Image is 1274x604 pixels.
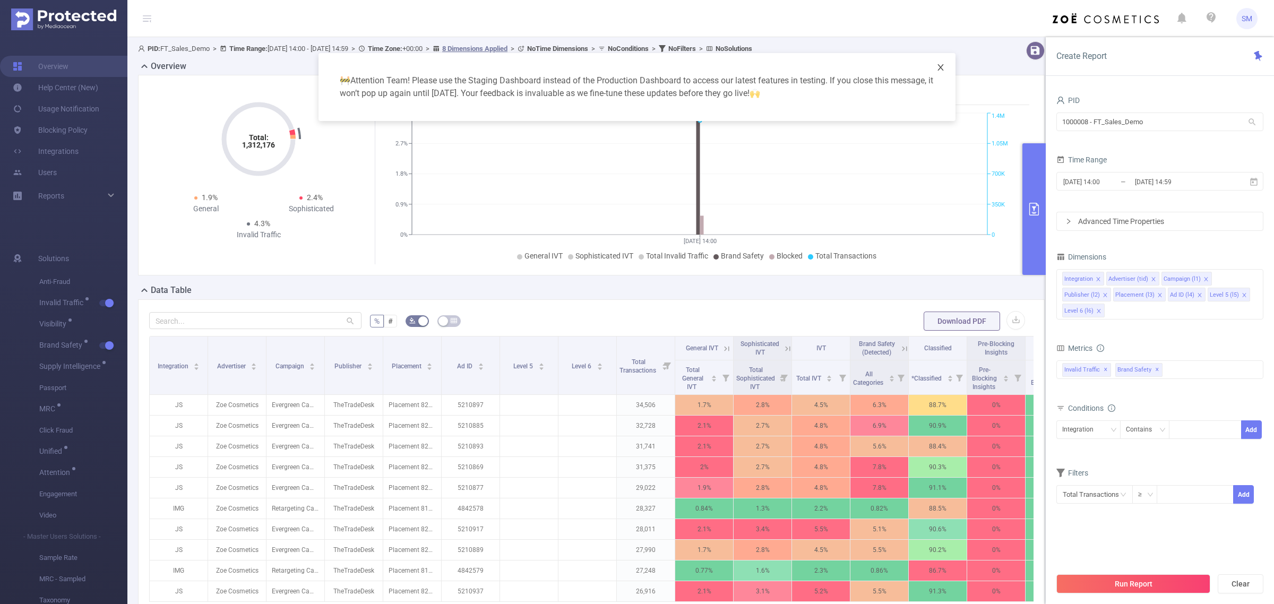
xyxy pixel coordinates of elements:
[1062,421,1101,438] div: Integration
[1111,427,1117,434] i: icon: down
[1062,175,1148,189] input: Start date
[1151,277,1156,283] i: icon: close
[1056,253,1106,261] span: Dimensions
[1103,292,1108,299] i: icon: close
[1233,485,1254,504] button: Add
[1062,363,1111,377] span: Invalid Traffic
[926,53,956,83] button: Close
[1064,288,1100,302] div: Publisher (l2)
[936,63,945,72] i: icon: close
[1096,277,1101,283] i: icon: close
[1170,288,1194,302] div: Ad ID (l4)
[1056,156,1107,164] span: Time Range
[1097,344,1104,352] i: icon: info-circle
[1138,486,1149,503] div: ≥
[1056,51,1107,61] span: Create Report
[1056,96,1080,105] span: PID
[1057,212,1263,230] div: icon: rightAdvanced Time Properties
[1157,292,1163,299] i: icon: close
[750,88,760,98] span: highfive
[1056,96,1065,105] i: icon: user
[1113,288,1166,301] li: Placement (l3)
[1242,292,1247,299] i: icon: close
[1115,288,1155,302] div: Placement (l3)
[1159,427,1166,434] i: icon: down
[1062,288,1111,301] li: Publisher (l2)
[1064,304,1094,318] div: Level 6 (l6)
[1106,272,1159,286] li: Advertiser (tid)
[1065,218,1072,225] i: icon: right
[1062,272,1104,286] li: Integration
[1134,175,1220,189] input: End date
[1056,469,1088,477] span: Filters
[1164,272,1201,286] div: Campaign (l1)
[1210,288,1239,302] div: Level 5 (l5)
[1218,574,1263,593] button: Clear
[1056,574,1210,593] button: Run Report
[1155,364,1159,376] span: ✕
[1115,363,1163,377] span: Brand Safety
[1161,272,1212,286] li: Campaign (l1)
[1068,404,1115,412] span: Conditions
[340,75,350,85] span: warning
[1147,491,1154,499] i: icon: down
[1062,304,1105,317] li: Level 6 (l6)
[1126,421,1159,438] div: Contains
[1096,308,1101,315] i: icon: close
[1197,292,1202,299] i: icon: close
[1208,288,1250,301] li: Level 5 (l5)
[1203,277,1209,283] i: icon: close
[1168,288,1206,301] li: Ad ID (l4)
[1064,272,1093,286] div: Integration
[1108,404,1115,412] i: icon: info-circle
[1241,420,1262,439] button: Add
[331,66,943,108] div: Attention Team! Please use the Staging Dashboard instead of the Production Dashboard to access ou...
[1104,364,1108,376] span: ✕
[1108,272,1148,286] div: Advertiser (tid)
[1056,344,1092,352] span: Metrics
